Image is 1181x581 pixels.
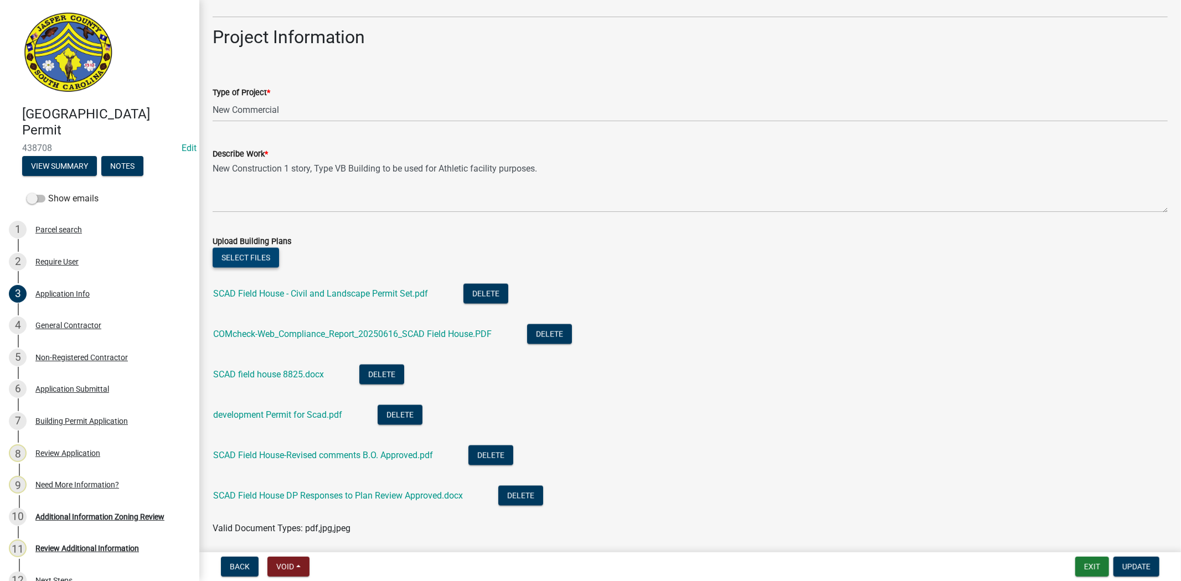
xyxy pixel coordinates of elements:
wm-modal-confirm: Delete Document [498,491,543,501]
div: 2 [9,253,27,271]
div: 9 [9,476,27,494]
a: Edit [182,143,197,153]
label: Show emails [27,192,99,205]
wm-modal-confirm: Delete Document [468,450,513,461]
div: Parcel search [35,226,82,234]
button: Void [267,557,310,577]
button: Delete [378,405,422,425]
span: Update [1122,562,1151,571]
span: Valid Document Types: pdf,jpg,jpeg [213,523,350,533]
div: 7 [9,412,27,430]
label: Type of Project [213,89,270,97]
div: Review Application [35,449,100,457]
div: Need More Information? [35,481,119,489]
button: View Summary [22,156,97,176]
h4: [GEOGRAPHIC_DATA] Permit [22,106,190,138]
a: COMcheck-Web_Compliance_Report_20250616_SCAD Field House.PDF [213,329,492,339]
wm-modal-confirm: Delete Document [359,370,404,380]
div: 4 [9,317,27,334]
div: Review Additional Information [35,544,139,552]
wm-modal-confirm: Notes [101,162,143,171]
div: Building Permit Application [35,417,128,425]
wm-modal-confirm: Delete Document [527,329,572,340]
div: 1 [9,221,27,238]
a: SCAD Field House-Revised comments B.O. Approved.pdf [213,450,433,460]
wm-modal-confirm: Summary [22,162,97,171]
button: Delete [468,445,513,465]
button: Delete [498,486,543,506]
div: 3 [9,285,27,303]
span: 438708 [22,143,177,153]
span: Back [230,562,250,571]
button: Delete [359,365,404,385]
label: Describe Work [213,151,268,158]
button: Delete [527,324,572,344]
div: Additional Information Zoning Review [35,513,164,521]
a: SCAD field house 8825.docx [213,369,324,380]
div: Application Submittal [35,385,109,393]
div: 8 [9,444,27,462]
button: Back [221,557,259,577]
wm-modal-confirm: Delete Document [463,289,508,299]
button: Exit [1075,557,1109,577]
wm-modal-confirm: Delete Document [378,410,422,421]
div: Application Info [35,290,90,298]
a: development Permit for Scad.pdf [213,409,342,420]
a: SCAD Field House DP Responses to Plan Review Approved.docx [213,490,463,501]
label: Upload Building Plans [213,238,291,246]
div: 6 [9,380,27,398]
div: 11 [9,539,27,557]
div: 5 [9,349,27,366]
a: SCAD Field House - Civil and Landscape Permit Set.pdf [213,288,428,299]
button: Update [1113,557,1159,577]
div: Require User [35,258,79,266]
div: 10 [9,508,27,526]
img: Jasper County, South Carolina [22,12,115,95]
button: Notes [101,156,143,176]
div: Non-Registered Contractor [35,354,128,361]
span: Void [276,562,294,571]
button: Delete [463,284,508,304]
button: Select files [213,248,279,268]
wm-modal-confirm: Edit Application Number [182,143,197,153]
h2: Project Information [213,27,1168,48]
div: General Contractor [35,321,101,329]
